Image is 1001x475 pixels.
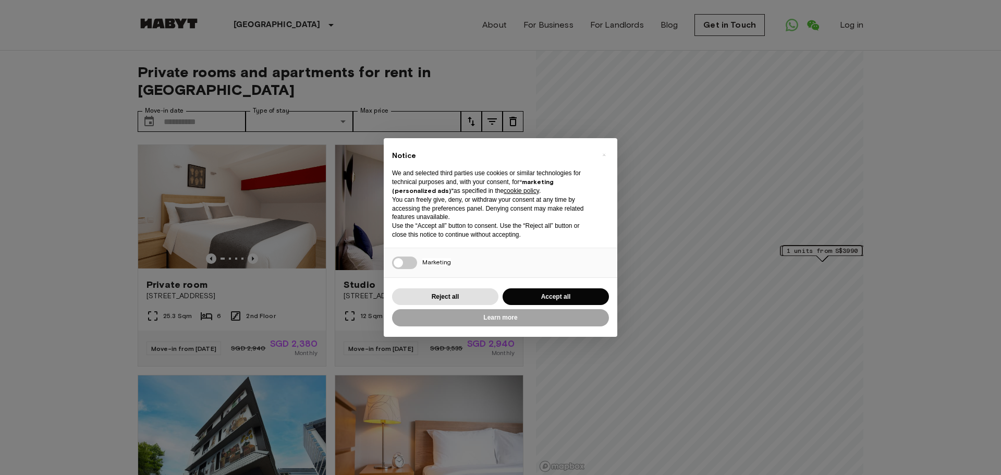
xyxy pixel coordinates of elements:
span: Marketing [422,258,451,266]
a: cookie policy [504,187,539,194]
button: Learn more [392,309,609,326]
button: Close this notice [595,147,612,163]
h2: Notice [392,151,592,161]
button: Accept all [503,288,609,306]
strong: “marketing (personalized ads)” [392,178,554,194]
p: You can freely give, deny, or withdraw your consent at any time by accessing the preferences pane... [392,196,592,222]
button: Reject all [392,288,498,306]
p: Use the “Accept all” button to consent. Use the “Reject all” button or close this notice to conti... [392,222,592,239]
p: We and selected third parties use cookies or similar technologies for technical purposes and, wit... [392,169,592,195]
span: × [602,149,606,161]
